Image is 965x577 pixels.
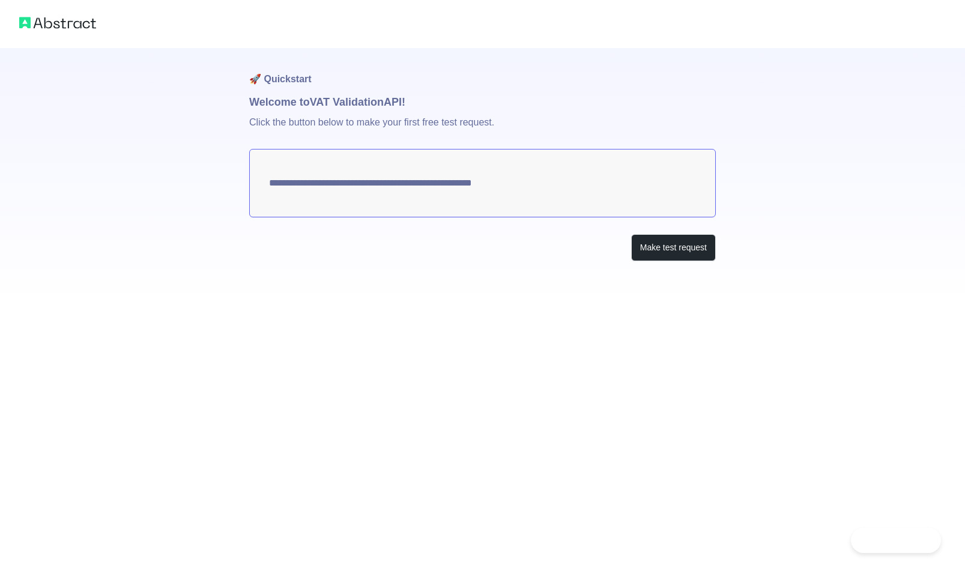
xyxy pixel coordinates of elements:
[19,14,96,31] img: Abstract logo
[249,110,716,149] p: Click the button below to make your first free test request.
[631,234,716,261] button: Make test request
[249,94,716,110] h1: Welcome to VAT Validation API!
[249,48,716,94] h1: 🚀 Quickstart
[851,528,941,553] iframe: Toggle Customer Support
